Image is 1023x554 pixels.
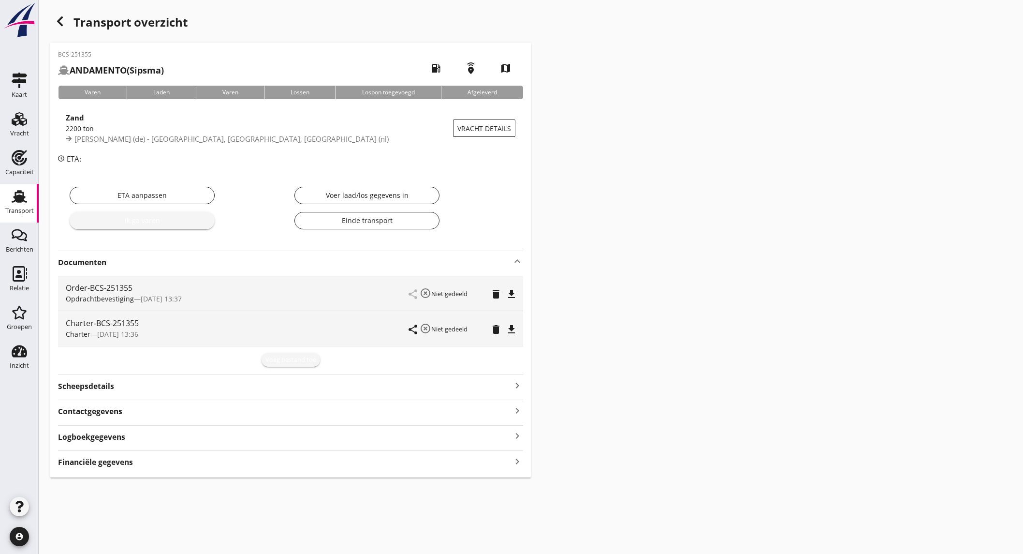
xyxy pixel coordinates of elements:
[127,86,196,99] div: Laden
[70,64,127,76] strong: ANDAMENTO
[66,329,409,339] div: —
[66,282,409,294] div: Order-BCS-251355
[303,215,431,225] div: Einde transport
[420,323,431,334] i: highlight_off
[66,123,453,134] div: 2200 ton
[506,288,517,300] i: file_download
[67,154,81,164] span: ETA:
[66,113,84,122] strong: Zand
[294,212,439,229] button: Einde transport
[58,457,133,468] strong: Financiële gegevens
[431,289,468,298] small: Niet gedeeld
[58,64,164,77] h2: (Sipsma)
[58,107,523,150] a: Zand2200 ton[PERSON_NAME] (de) - [GEOGRAPHIC_DATA], [GEOGRAPHIC_DATA], [GEOGRAPHIC_DATA] (nl)Vrac...
[453,120,515,137] button: Vracht details
[511,379,523,392] i: keyboard_arrow_right
[506,324,517,335] i: file_download
[58,381,114,392] strong: Scheepsdetails
[511,255,523,267] i: keyboard_arrow_up
[511,455,523,468] i: keyboard_arrow_right
[196,86,264,99] div: Varen
[6,246,33,253] div: Berichten
[5,208,34,214] div: Transport
[58,50,164,59] p: BCS-251355
[70,212,215,229] button: Ik ga varen
[77,215,207,225] div: Ik ga varen
[490,324,502,335] i: delete
[66,294,134,303] span: Opdrachtbevestiging
[97,329,138,339] span: [DATE] 13:36
[12,91,27,98] div: Kaart
[265,355,316,365] div: Voeg bestand toe
[78,190,206,200] div: ETA aanpassen
[10,527,29,546] i: account_circle
[58,86,127,99] div: Varen
[492,55,519,82] i: map
[66,294,409,304] div: —
[10,285,29,291] div: Relatie
[511,430,523,443] i: keyboard_arrow_right
[70,187,215,204] button: ETA aanpassen
[50,12,531,35] div: Transport overzicht
[511,404,523,417] i: keyboard_arrow_right
[490,288,502,300] i: delete
[2,2,37,38] img: logo-small.a267ee39.svg
[10,362,29,369] div: Inzicht
[10,130,29,136] div: Vracht
[74,134,389,144] span: [PERSON_NAME] (de) - [GEOGRAPHIC_DATA], [GEOGRAPHIC_DATA], [GEOGRAPHIC_DATA] (nl)
[457,123,511,134] span: Vracht details
[66,329,90,339] span: Charter
[5,169,34,175] div: Capaciteit
[294,187,439,204] button: Voer laad/los gegevens in
[336,86,441,99] div: Losbon toegevoegd
[58,406,122,417] strong: Contactgegevens
[264,86,336,99] div: Lossen
[58,257,511,268] strong: Documenten
[141,294,182,303] span: [DATE] 13:37
[431,325,468,333] small: Niet gedeeld
[58,432,125,443] strong: Logboekgegevens
[423,55,450,82] i: local_gas_station
[441,86,523,99] div: Afgeleverd
[7,324,32,330] div: Groepen
[262,353,320,367] button: Voeg bestand toe
[303,190,431,200] div: Voer laad/los gegevens in
[66,317,409,329] div: Charter-BCS-251355
[407,324,419,335] i: share
[420,287,431,299] i: highlight_off
[457,55,484,82] i: emergency_share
